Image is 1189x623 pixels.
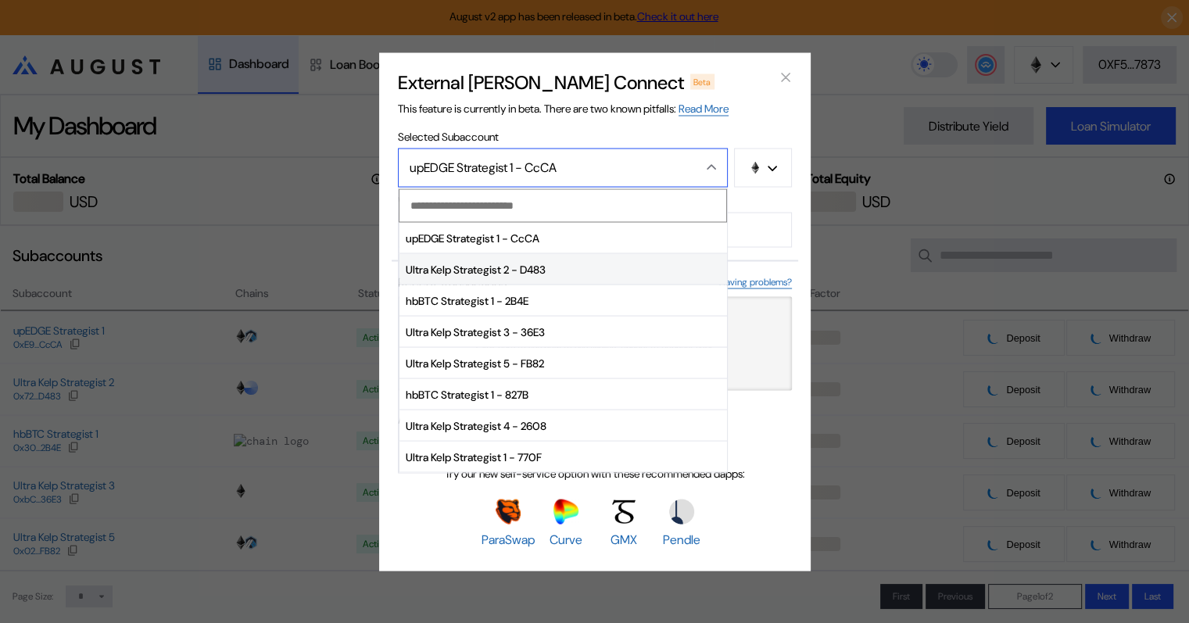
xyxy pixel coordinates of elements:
[398,101,729,116] span: This feature is currently in beta. There are two known pitfalls:
[690,73,715,89] div: Beta
[399,348,727,379] button: Ultra Kelp Strategist 5 - FB82
[749,161,761,174] img: chain logo
[663,532,700,548] span: Pendle
[679,101,729,116] a: Read More
[773,65,798,90] button: close modal
[482,532,535,548] span: ParaSwap
[398,148,728,187] button: Close menu
[399,317,727,348] button: Ultra Kelp Strategist 3 - 36E3
[655,499,708,548] a: PendlePendle
[539,499,593,548] a: CurveCurve
[597,499,650,548] a: GMXGMX
[611,499,636,525] img: GMX
[398,129,792,143] span: Selected Subaccount
[399,442,727,473] button: Ultra Kelp Strategist 1 - 770F
[611,532,637,548] span: GMX
[550,532,582,548] span: Curve
[398,70,684,94] h2: External [PERSON_NAME] Connect
[482,499,535,548] a: ParaSwapParaSwap
[553,499,578,525] img: Curve
[399,410,727,442] button: Ultra Kelp Strategist 4 - 2608
[734,148,792,187] button: chain logo
[399,223,727,254] button: upEDGE Strategist 1 - CcCA
[399,285,727,317] button: hbBTC Strategist 1 - 2B4E
[399,254,727,285] button: Ultra Kelp Strategist 2 - D483
[669,499,694,525] img: Pendle
[719,275,792,288] a: Having problems?
[410,159,682,176] div: upEDGE Strategist 1 - CcCA
[496,499,521,525] img: ParaSwap
[399,379,727,410] button: hbBTC Strategist 1 - 827B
